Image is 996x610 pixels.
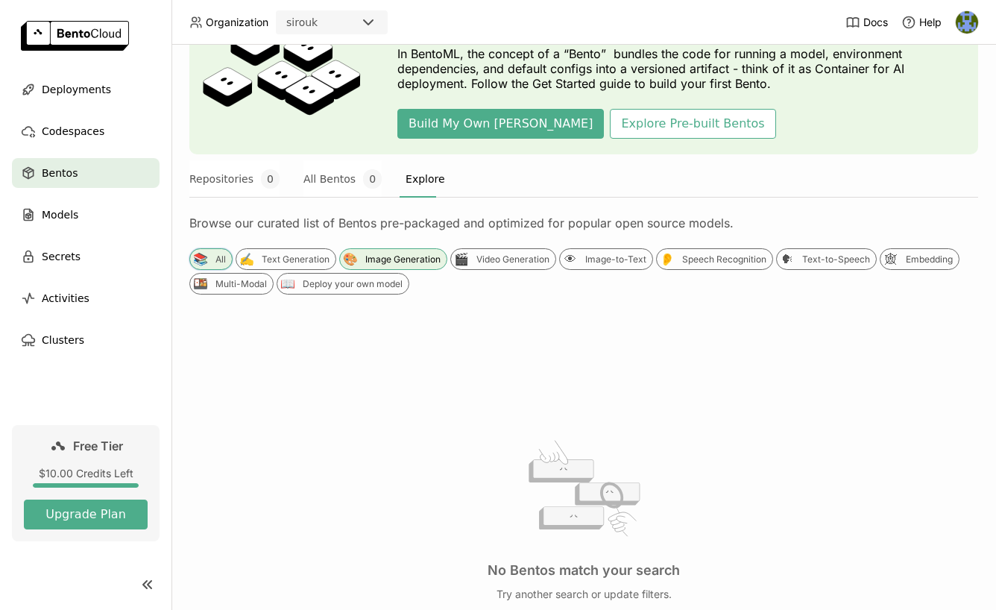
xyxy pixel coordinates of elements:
[883,251,898,267] div: 🕸
[12,425,160,541] a: Free Tier$10.00 Credits LeftUpgrade Plan
[659,251,675,267] div: 👂
[189,160,280,198] button: Repositories
[956,11,978,34] img: King Sirouk
[559,248,653,270] div: 👁Image-to-Text
[215,278,267,290] div: Multi-Modal
[201,25,362,124] img: cover onboarding
[206,16,268,29] span: Organization
[42,81,111,98] span: Deployments
[42,331,84,349] span: Clusters
[610,109,775,139] button: Explore Pre-built Bentos
[277,273,409,295] div: 📖Deploy your own model
[453,251,469,267] div: 🎬
[12,116,160,146] a: Codespaces
[779,251,795,267] div: 🗣
[863,16,888,29] span: Docs
[562,251,578,267] div: 👁
[192,276,208,292] div: 🍱
[42,164,78,182] span: Bentos
[42,206,78,224] span: Models
[42,289,89,307] span: Activities
[906,254,953,265] div: Embedding
[365,254,441,265] div: Image Generation
[901,15,942,30] div: Help
[303,160,382,198] button: All Bentos
[342,251,358,267] div: 🎨
[919,16,942,29] span: Help
[24,467,148,480] div: $10.00 Credits Left
[303,278,403,290] div: Deploy your own model
[236,248,336,270] div: ✍️Text Generation
[189,248,233,270] div: 📚All
[476,254,549,265] div: Video Generation
[406,160,445,198] button: Explore
[189,273,274,295] div: 🍱Multi-Modal
[802,254,870,265] div: Text-to-Speech
[12,242,160,271] a: Secrets
[12,325,160,355] a: Clusters
[450,248,556,270] div: 🎬Video Generation
[12,200,160,230] a: Models
[261,169,280,189] span: 0
[585,254,646,265] div: Image-to-Text
[24,500,148,529] button: Upgrade Plan
[262,254,330,265] div: Text Generation
[682,254,766,265] div: Speech Recognition
[73,438,123,453] span: Free Tier
[42,122,104,140] span: Codespaces
[189,216,978,230] div: Browse our curated list of Bentos pre-packaged and optimized for popular open source models.
[776,248,877,270] div: 🗣Text-to-Speech
[528,432,640,544] img: no results
[319,16,321,31] input: Selected sirouk.
[12,75,160,104] a: Deployments
[497,588,672,601] p: Try another search or update filters.
[215,254,226,265] div: All
[363,169,382,189] span: 0
[192,251,208,267] div: 📚
[42,248,81,265] span: Secrets
[12,158,160,188] a: Bentos
[880,248,959,270] div: 🕸Embedding
[12,283,160,313] a: Activities
[845,15,888,30] a: Docs
[488,562,680,579] h3: No Bentos match your search
[656,248,773,270] div: 👂Speech Recognition
[339,248,447,270] div: 🎨Image Generation
[397,46,966,91] p: In BentoML, the concept of a “Bento” bundles the code for running a model, environment dependenci...
[280,276,295,292] div: 📖
[239,251,254,267] div: ✍️
[397,109,604,139] button: Build My Own [PERSON_NAME]
[21,21,129,51] img: logo
[286,15,318,30] div: sirouk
